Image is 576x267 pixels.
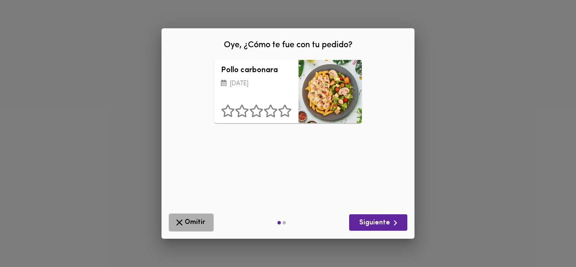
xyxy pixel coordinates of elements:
[221,67,292,75] h3: Pollo carbonara
[527,218,568,259] iframe: Messagebird Livechat Widget
[356,218,401,228] span: Siguiente
[169,213,214,232] button: Omitir
[299,60,362,123] div: Pollo carbonara
[224,41,353,49] span: Oye, ¿Cómo te fue con tu pedido?
[221,79,292,89] p: [DATE]
[349,214,407,231] button: Siguiente
[174,217,208,228] span: Omitir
